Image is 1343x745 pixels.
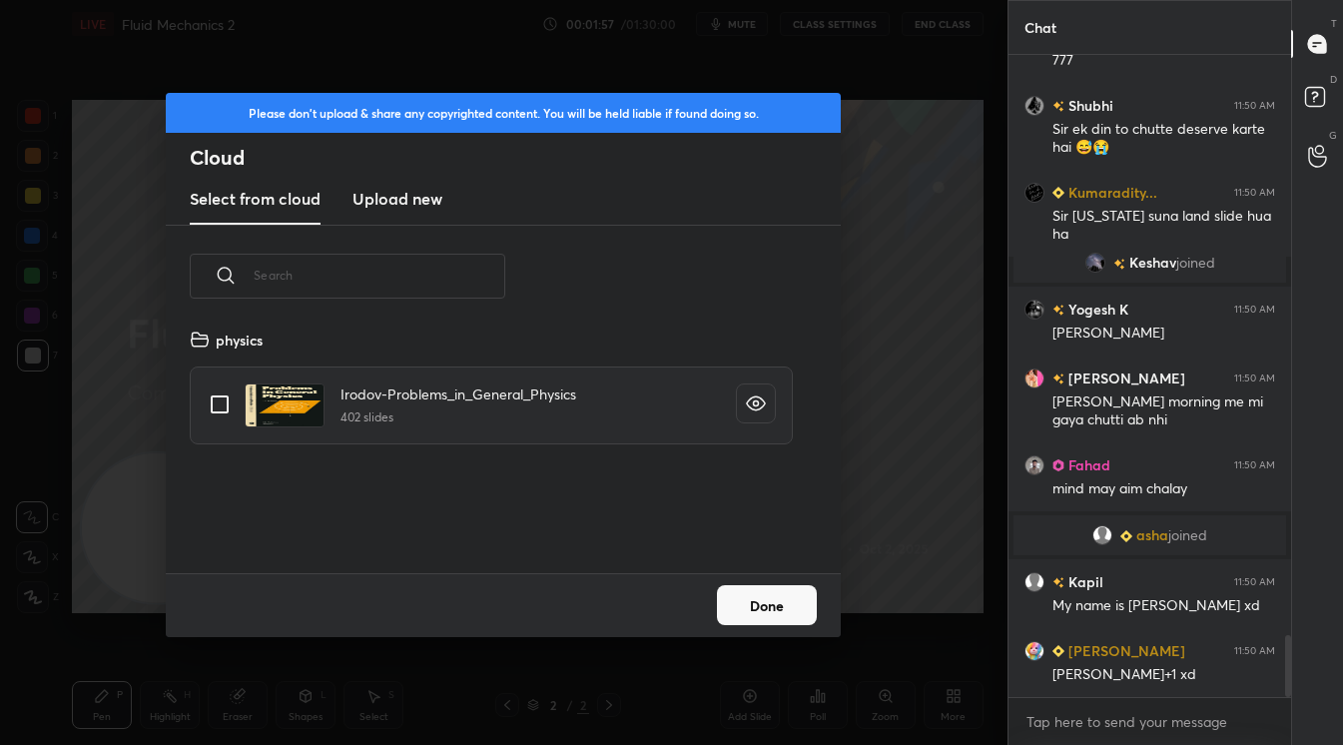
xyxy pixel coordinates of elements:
div: [PERSON_NAME]+1 xd [1052,665,1275,685]
div: 11:50 AM [1234,187,1275,199]
div: 11:50 AM [1234,459,1275,471]
h6: Kumaradity... [1064,182,1157,203]
img: default.png [1092,525,1112,545]
span: asha [1136,527,1168,543]
h4: Irodov-Problems_in_General_Physics [340,383,576,404]
p: G [1329,128,1337,143]
img: Learner_Badge_beginner_1_8b307cf2a0.svg [1120,530,1132,542]
div: 11:50 AM [1234,304,1275,316]
span: joined [1175,255,1214,271]
div: grid [1008,55,1291,697]
input: Search [254,233,505,318]
img: 7f46ae3841964e22bd82c4eff47de679.jpg [1024,455,1044,475]
h4: physics [216,330,263,351]
h6: Kapil [1064,571,1103,592]
h6: [PERSON_NAME] [1064,368,1185,388]
div: 777 [1052,51,1275,71]
div: 11:50 AM [1234,372,1275,384]
img: e1f788f19f5f4e95a75ba12d0fe28c29.jpg [1024,300,1044,320]
img: 3 [1084,253,1104,273]
span: joined [1168,527,1207,543]
img: Learner_Badge_beginner_1_8b307cf2a0.svg [1052,645,1064,657]
img: no-rating-badge.077c3623.svg [1052,305,1064,316]
h6: Shubhi [1064,95,1113,116]
p: D [1330,72,1337,87]
h3: Select from cloud [190,187,321,211]
div: My name is [PERSON_NAME] xd [1052,596,1275,616]
p: Chat [1008,1,1072,54]
h6: Fahad [1064,454,1110,475]
p: T [1331,16,1337,31]
h2: Cloud [190,145,841,171]
div: 11:50 AM [1234,100,1275,112]
img: no-rating-badge.077c3623.svg [1112,259,1124,270]
img: Learner_Badge_pro_50a137713f.svg [1052,459,1064,471]
img: no-rating-badge.077c3623.svg [1052,373,1064,384]
div: Sir ek din to chutte deserve karte hai 😅😭 [1052,120,1275,158]
div: Please don't upload & share any copyrighted content. You will be held liable if found doing so. [166,93,841,133]
img: 1622563348KB47K1.pdf [245,383,325,427]
img: 5d177d4d385042bd9dd0e18a1f053975.jpg [1024,369,1044,388]
div: [PERSON_NAME] morning me mi gaya chutti ab nhi [1052,392,1275,430]
h6: [PERSON_NAME] [1064,640,1185,661]
h6: Yogesh K [1064,299,1128,320]
img: 0e6d16d835fd4b1ea8d767eca5d4bf1d.jpg [1024,96,1044,116]
div: Sir [US_STATE] suna land slide hua ha [1052,207,1275,245]
div: [PERSON_NAME] [1052,324,1275,344]
h5: 402 slides [340,408,576,426]
img: 891f7ef21c4741a0a923c1d67c5828c9.jpg [1024,183,1044,203]
div: 11:50 AM [1234,576,1275,588]
img: no-rating-badge.077c3623.svg [1052,577,1064,588]
div: mind may aim chalay [1052,479,1275,499]
img: Learner_Badge_beginner_1_8b307cf2a0.svg [1052,187,1064,199]
img: b44d191edf8c432e93b549cc862a03d6.jpg [1024,641,1044,661]
button: Done [717,585,817,625]
img: default.png [1024,572,1044,592]
h3: Upload new [352,187,442,211]
img: no-rating-badge.077c3623.svg [1052,101,1064,112]
div: 11:50 AM [1234,645,1275,657]
div: grid [166,322,817,573]
span: Keshav [1128,255,1175,271]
